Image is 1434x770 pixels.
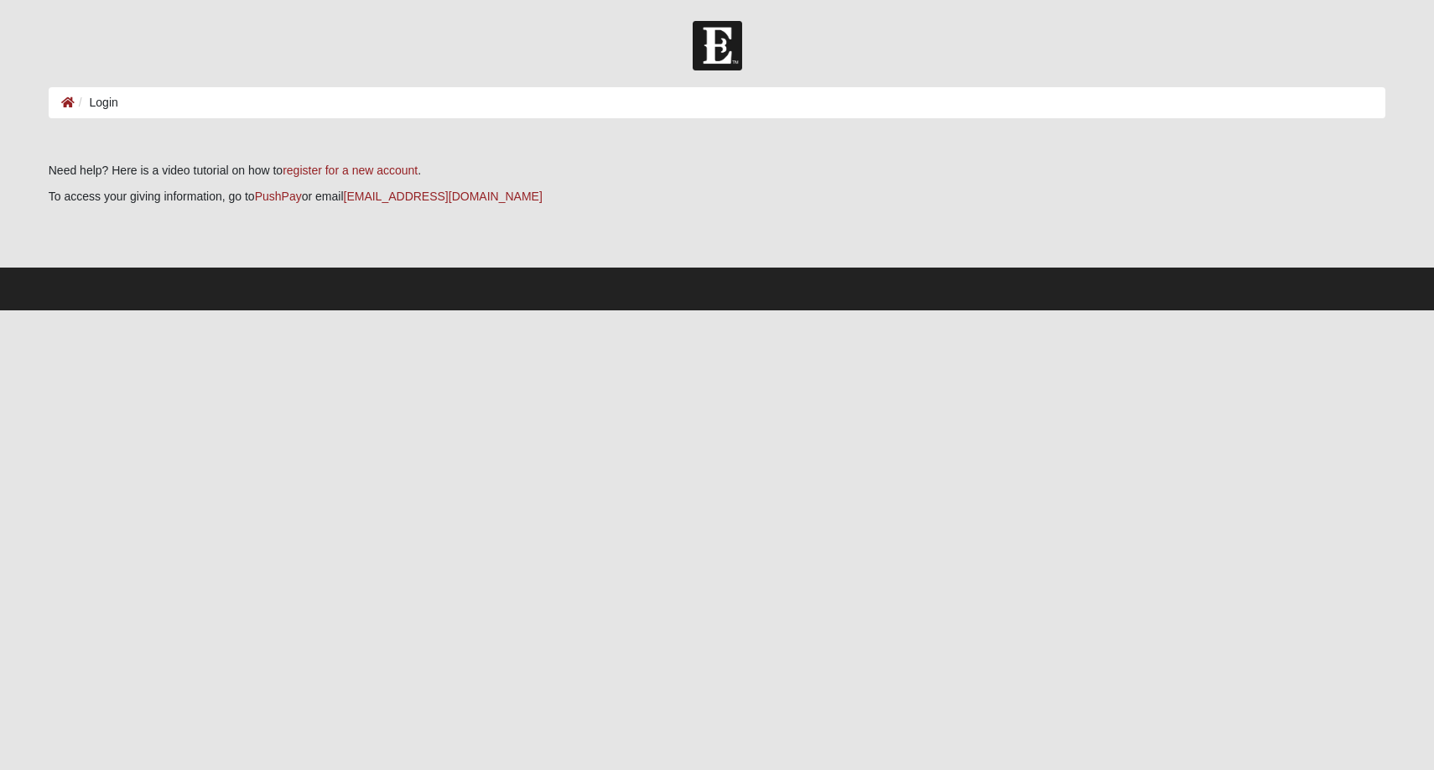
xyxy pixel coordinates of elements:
[49,162,1386,179] p: Need help? Here is a video tutorial on how to .
[283,164,418,177] a: register for a new account
[49,188,1386,206] p: To access your giving information, go to or email
[255,190,302,203] a: PushPay
[75,94,118,112] li: Login
[344,190,543,203] a: [EMAIL_ADDRESS][DOMAIN_NAME]
[693,21,742,70] img: Church of Eleven22 Logo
